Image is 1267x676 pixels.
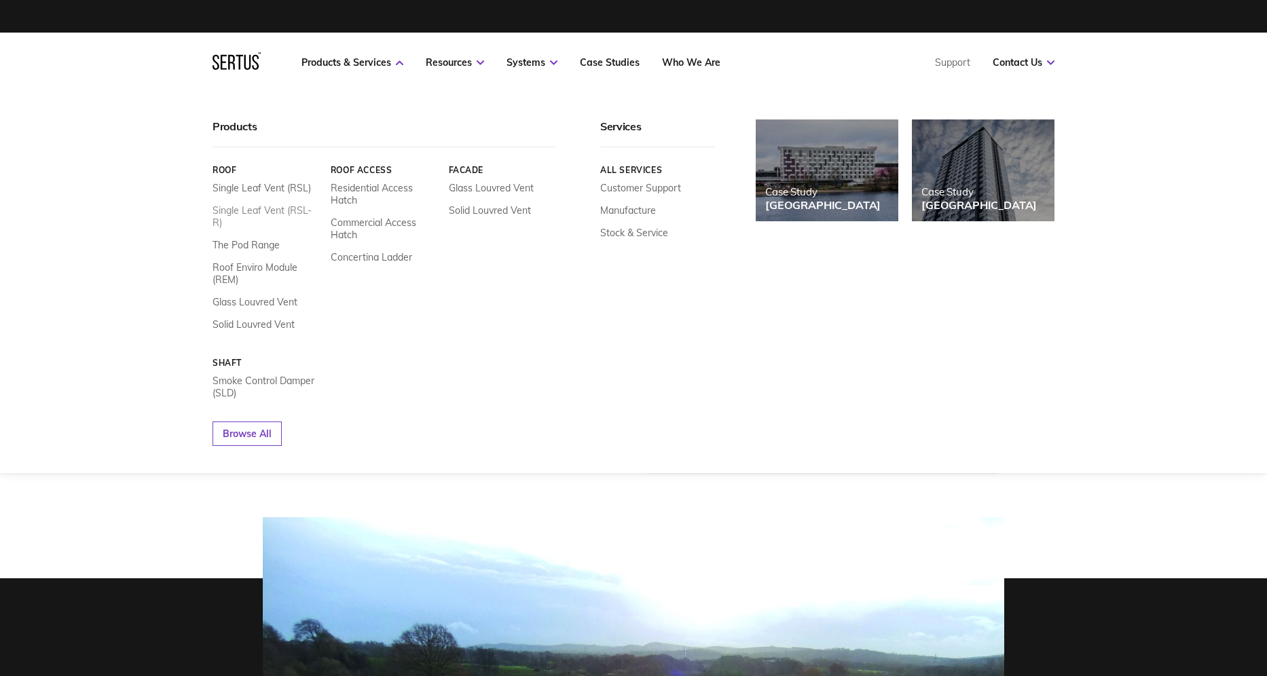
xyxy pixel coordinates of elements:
a: Single Leaf Vent (RSL) [213,182,311,194]
a: Roof Enviro Module (REM) [213,261,320,286]
a: Solid Louvred Vent [213,318,295,331]
a: Manufacture [600,204,656,217]
a: Roof [213,165,320,175]
a: Shaft [213,358,320,368]
a: Facade [449,165,557,175]
div: Case Study [765,185,881,198]
a: Systems [507,56,557,69]
a: Residential Access Hatch [331,182,439,206]
a: Customer Support [600,182,681,194]
a: Roof Access [331,165,439,175]
a: Who We Are [662,56,720,69]
a: Glass Louvred Vent [213,296,297,308]
a: Products & Services [301,56,403,69]
a: Commercial Access Hatch [331,217,439,241]
a: All services [600,165,715,175]
div: [GEOGRAPHIC_DATA] [765,198,881,212]
a: Smoke Control Damper (SLD) [213,375,320,399]
div: Case Study [921,185,1037,198]
a: Browse All [213,421,282,446]
iframe: Chat Widget [1023,519,1267,676]
a: Concertina Ladder [331,251,412,263]
a: The Pod Range [213,239,280,251]
a: Case Study[GEOGRAPHIC_DATA] [756,119,898,221]
a: Contact Us [993,56,1054,69]
div: [GEOGRAPHIC_DATA] [921,198,1037,212]
a: Solid Louvred Vent [449,204,531,217]
a: Single Leaf Vent (RSL-R) [213,204,320,229]
div: Services [600,119,715,147]
a: Case Studies [580,56,640,69]
a: Glass Louvred Vent [449,182,534,194]
div: Products [213,119,556,147]
a: Resources [426,56,484,69]
a: Case Study[GEOGRAPHIC_DATA] [912,119,1054,221]
a: Support [935,56,970,69]
a: Stock & Service [600,227,668,239]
